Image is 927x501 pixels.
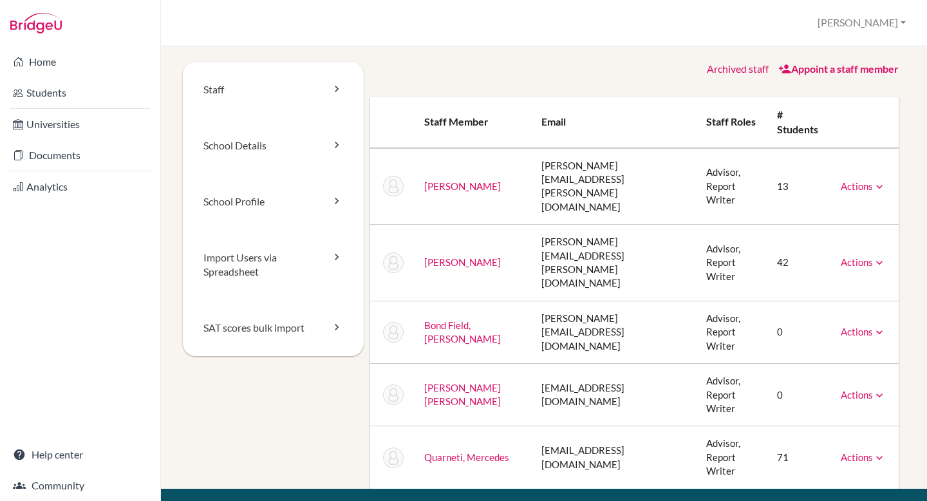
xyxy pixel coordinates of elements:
[424,180,501,192] a: [PERSON_NAME]
[383,384,404,405] img: Fabricio Cardozo Massa
[696,426,767,489] td: Advisor, Report Writer
[424,319,501,345] a: Bond Field, [PERSON_NAME]
[383,252,404,273] img: Andrea Bianchi
[767,426,830,489] td: 71
[383,176,404,196] img: Manuel Acosta
[767,225,830,301] td: 42
[696,364,767,426] td: Advisor, Report Writer
[383,448,404,468] img: Mercedes Quarneti
[696,301,767,363] td: Advisor, Report Writer
[383,322,404,343] img: Maureen Bond Field
[531,225,695,301] td: [PERSON_NAME][EMAIL_ADDRESS][PERSON_NAME][DOMAIN_NAME]
[531,148,695,225] td: [PERSON_NAME][EMAIL_ADDRESS][PERSON_NAME][DOMAIN_NAME]
[841,389,886,401] a: Actions
[841,451,886,463] a: Actions
[10,13,62,33] img: Bridge-U
[841,256,886,268] a: Actions
[767,301,830,363] td: 0
[841,180,886,192] a: Actions
[3,142,158,168] a: Documents
[3,49,158,75] a: Home
[531,426,695,489] td: [EMAIL_ADDRESS][DOMAIN_NAME]
[696,225,767,301] td: Advisor, Report Writer
[531,301,695,363] td: [PERSON_NAME][EMAIL_ADDRESS][DOMAIN_NAME]
[3,442,158,468] a: Help center
[707,62,769,75] a: Archived staff
[767,364,830,426] td: 0
[424,451,509,463] a: Quarneti, Mercedes
[424,382,501,407] a: [PERSON_NAME] [PERSON_NAME]
[883,457,914,488] iframe: Intercom live chat
[3,111,158,137] a: Universities
[183,300,364,356] a: SAT scores bulk import
[767,97,830,148] th: # students
[3,80,158,106] a: Students
[841,326,886,337] a: Actions
[3,174,158,200] a: Analytics
[183,62,364,118] a: Staff
[183,230,364,301] a: Import Users via Spreadsheet
[531,364,695,426] td: [EMAIL_ADDRESS][DOMAIN_NAME]
[778,62,899,75] a: Appoint a staff member
[424,256,501,268] a: [PERSON_NAME]
[183,118,364,174] a: School Details
[696,97,767,148] th: Staff roles
[3,473,158,498] a: Community
[812,11,912,35] button: [PERSON_NAME]
[183,174,364,230] a: School Profile
[767,148,830,225] td: 13
[414,97,532,148] th: Staff member
[696,148,767,225] td: Advisor, Report Writer
[531,97,695,148] th: Email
